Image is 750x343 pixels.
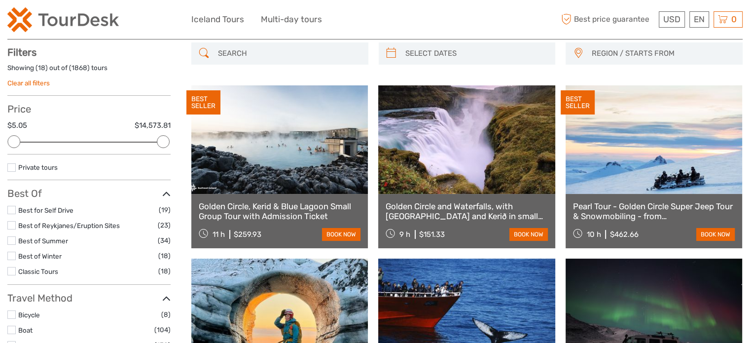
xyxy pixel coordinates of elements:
[559,11,656,28] span: Best price guarantee
[159,204,171,216] span: (19)
[158,250,171,262] span: (18)
[7,7,119,32] img: 2254-3441b4b5-4e5f-4d00-b396-31f1d84a6ebf_logo_small.png
[18,252,62,260] a: Best of Winter
[509,228,548,241] a: book now
[587,45,738,62] button: REGION / STARTS FROM
[113,15,125,27] button: Open LiveChat chat widget
[689,11,709,28] div: EN
[38,63,45,73] label: 18
[609,230,638,239] div: $462.66
[18,311,40,319] a: Bicycle
[696,228,735,241] a: book now
[71,63,87,73] label: 1868
[401,45,551,62] input: SELECT DATES
[18,163,58,171] a: Private tours
[213,230,225,239] span: 11 h
[7,79,50,87] a: Clear all filters
[234,230,261,239] div: $259.93
[399,230,410,239] span: 9 h
[158,266,171,277] span: (18)
[663,14,680,24] span: USD
[18,267,58,275] a: Classic Tours
[261,12,322,27] a: Multi-day tours
[18,222,120,229] a: Best of Reykjanes/Eruption Sites
[18,237,68,245] a: Best of Summer
[154,324,171,336] span: (104)
[135,120,171,131] label: $14,573.81
[14,17,111,25] p: We're away right now. Please check back later!
[7,120,27,131] label: $5.05
[419,230,445,239] div: $151.33
[191,12,244,27] a: Iceland Tours
[586,230,601,239] span: 10 h
[7,188,171,199] h3: Best Of
[18,326,33,334] a: Boat
[186,90,220,115] div: BEST SELLER
[18,206,73,214] a: Best for Self Drive
[158,220,171,231] span: (23)
[561,90,595,115] div: BEST SELLER
[386,201,547,222] a: Golden Circle and Waterfalls, with [GEOGRAPHIC_DATA] and Kerið in small group
[161,309,171,320] span: (8)
[7,103,171,115] h3: Price
[730,14,738,24] span: 0
[158,235,171,246] span: (34)
[573,201,735,222] a: Pearl Tour - Golden Circle Super Jeep Tour & Snowmobiling - from [GEOGRAPHIC_DATA]
[199,201,360,222] a: Golden Circle, Kerid & Blue Lagoon Small Group Tour with Admission Ticket
[7,292,171,304] h3: Travel Method
[214,45,363,62] input: SEARCH
[322,228,360,241] a: book now
[7,63,171,78] div: Showing ( ) out of ( ) tours
[7,46,36,58] strong: Filters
